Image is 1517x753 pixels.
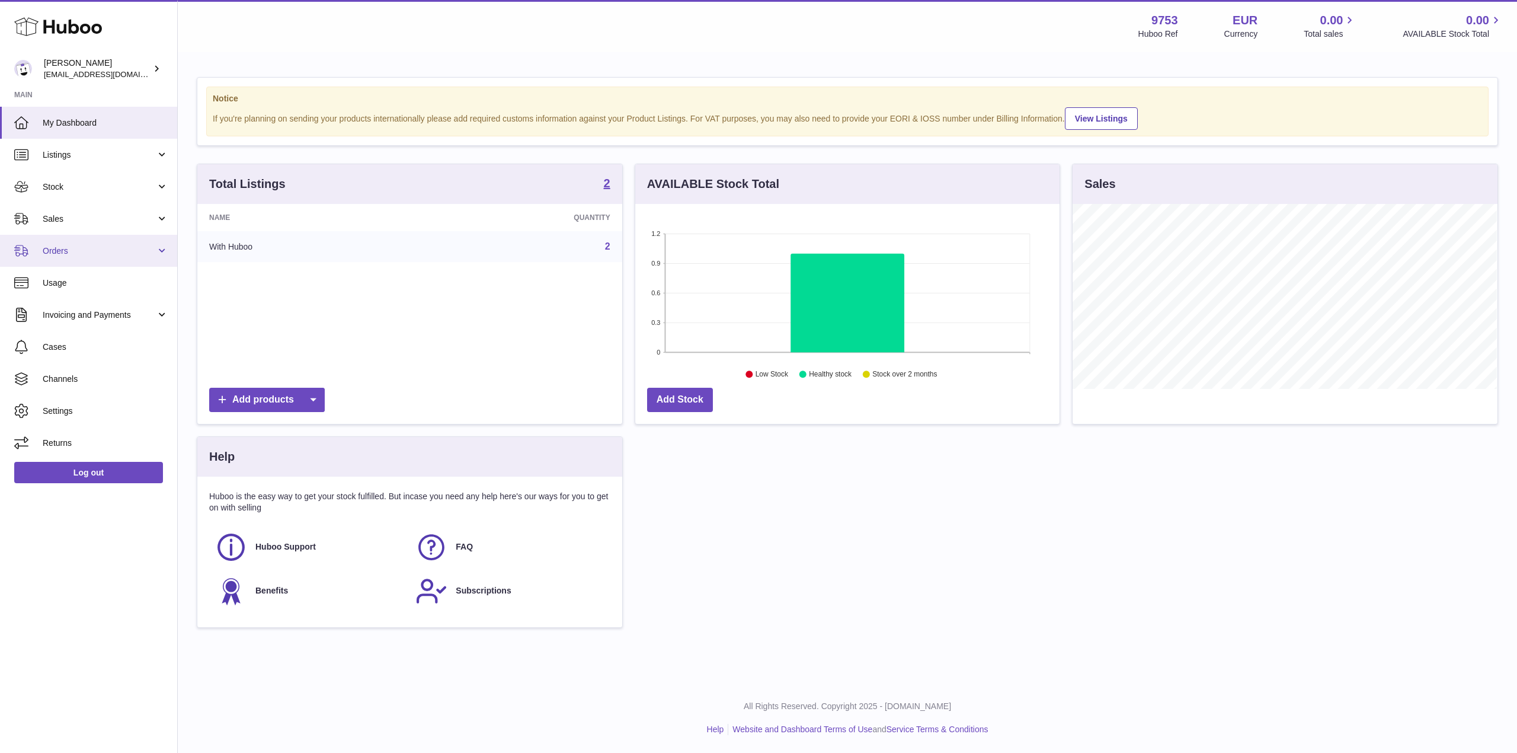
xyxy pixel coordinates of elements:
[1320,12,1343,28] span: 0.00
[886,725,988,734] a: Service Terms & Conditions
[1138,28,1178,40] div: Huboo Ref
[415,575,604,607] a: Subscriptions
[44,58,151,80] div: [PERSON_NAME]
[456,541,473,553] span: FAQ
[43,374,168,385] span: Channels
[215,531,404,563] a: Huboo Support
[215,575,404,607] a: Benefits
[1304,28,1356,40] span: Total sales
[604,177,610,192] a: 2
[421,204,622,231] th: Quantity
[1304,12,1356,40] a: 0.00 Total sales
[651,319,660,326] text: 0.3
[1403,28,1503,40] span: AVAILABLE Stock Total
[651,260,660,267] text: 0.9
[732,725,872,734] a: Website and Dashboard Terms of Use
[756,371,789,379] text: Low Stock
[1151,12,1178,28] strong: 9753
[1403,12,1503,40] a: 0.00 AVAILABLE Stock Total
[43,438,168,449] span: Returns
[1224,28,1258,40] div: Currency
[43,406,168,417] span: Settings
[43,149,156,161] span: Listings
[809,371,852,379] text: Healthy stock
[647,176,779,192] h3: AVAILABLE Stock Total
[43,342,168,353] span: Cases
[209,176,286,192] h3: Total Listings
[1065,107,1138,130] a: View Listings
[604,177,610,189] strong: 2
[872,371,937,379] text: Stock over 2 months
[197,231,421,262] td: With Huboo
[43,213,156,225] span: Sales
[197,204,421,231] th: Name
[187,701,1508,712] p: All Rights Reserved. Copyright 2025 - [DOMAIN_NAME]
[14,60,32,78] img: info@welovenoni.com
[43,117,168,129] span: My Dashboard
[43,181,156,193] span: Stock
[43,310,156,321] span: Invoicing and Payments
[605,241,610,251] a: 2
[1466,12,1489,28] span: 0.00
[209,491,610,513] p: Huboo is the easy way to get your stock fulfilled. But incase you need any help here's our ways f...
[456,585,511,596] span: Subscriptions
[209,388,325,412] a: Add products
[255,585,288,596] span: Benefits
[651,289,660,296] text: 0.6
[1233,12,1257,28] strong: EUR
[415,531,604,563] a: FAQ
[44,69,174,79] span: [EMAIL_ADDRESS][DOMAIN_NAME]
[707,725,724,734] a: Help
[209,449,235,465] h3: Help
[647,388,713,412] a: Add Stock
[255,541,316,553] span: Huboo Support
[213,106,1482,130] div: If you're planning on sending your products internationally please add required customs informati...
[43,245,156,257] span: Orders
[1084,176,1115,192] h3: Sales
[14,462,163,483] a: Log out
[213,93,1482,104] strong: Notice
[43,277,168,289] span: Usage
[728,724,988,735] li: and
[657,349,660,356] text: 0
[651,230,660,237] text: 1.2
